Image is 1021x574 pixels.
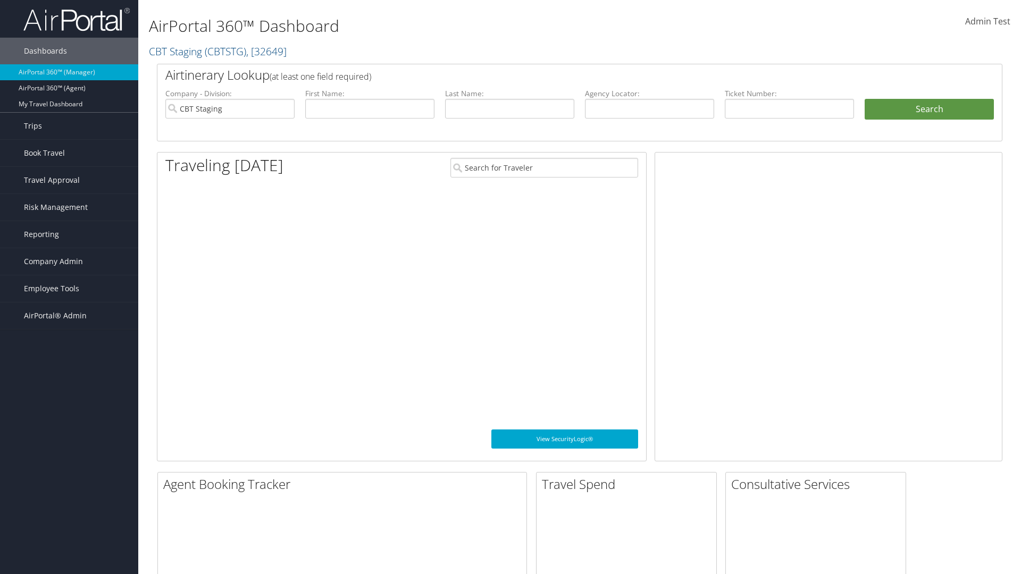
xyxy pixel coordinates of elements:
h2: Travel Spend [542,475,716,493]
img: airportal-logo.png [23,7,130,32]
a: Admin Test [965,5,1010,38]
input: Search for Traveler [450,158,638,178]
label: First Name: [305,88,434,99]
button: Search [865,99,994,120]
span: Book Travel [24,140,65,166]
span: AirPortal® Admin [24,302,87,329]
span: , [ 32649 ] [246,44,287,58]
a: CBT Staging [149,44,287,58]
span: Risk Management [24,194,88,221]
span: Travel Approval [24,167,80,193]
h2: Consultative Services [731,475,906,493]
label: Company - Division: [165,88,295,99]
h1: Traveling [DATE] [165,154,283,176]
label: Agency Locator: [585,88,714,99]
span: ( CBTSTG ) [205,44,246,58]
span: Trips [24,113,42,139]
label: Ticket Number: [725,88,854,99]
label: Last Name: [445,88,574,99]
span: Reporting [24,221,59,248]
span: Dashboards [24,38,67,64]
span: Company Admin [24,248,83,275]
a: View SecurityLogic® [491,429,638,449]
span: Admin Test [965,15,1010,27]
span: (at least one field required) [270,71,371,82]
span: Employee Tools [24,275,79,302]
h1: AirPortal 360™ Dashboard [149,15,723,37]
h2: Agent Booking Tracker [163,475,526,493]
h2: Airtinerary Lookup [165,66,924,84]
